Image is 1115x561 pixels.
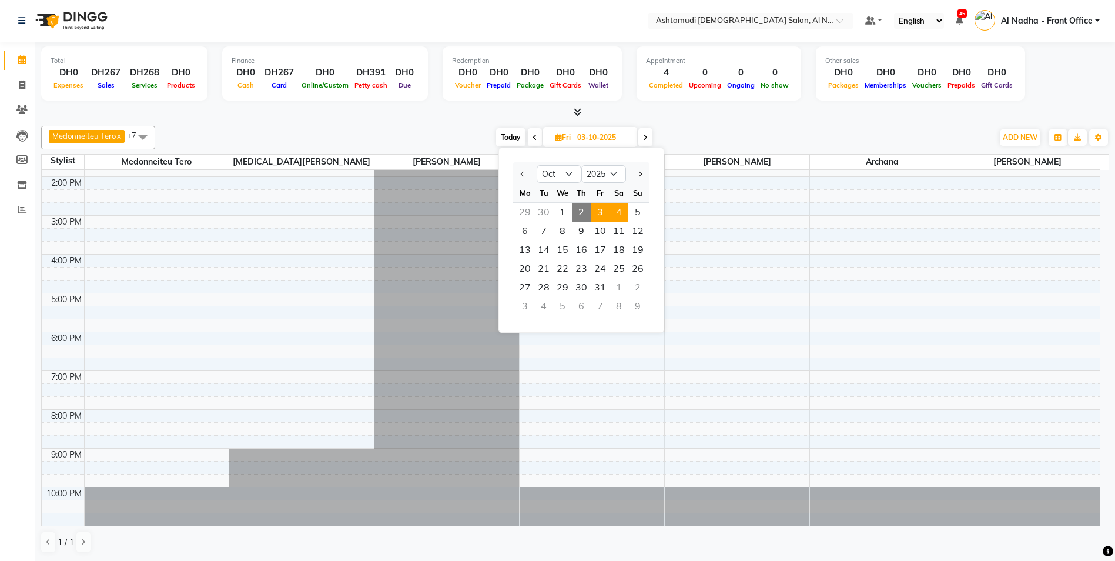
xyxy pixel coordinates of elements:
[572,278,591,297] div: Thursday, October 30, 2025
[452,81,484,89] span: Voucher
[49,177,84,189] div: 2:00 PM
[514,81,547,89] span: Package
[534,259,553,278] div: Tuesday, October 21, 2025
[945,81,978,89] span: Prepaids
[452,66,484,79] div: DH0
[572,222,591,241] span: 9
[591,278,610,297] div: Friday, October 31, 2025
[628,203,647,222] div: Sunday, October 5, 2025
[956,15,963,26] a: 45
[957,9,967,18] span: 45
[514,66,547,79] div: DH0
[572,241,591,259] span: 16
[628,259,647,278] div: Sunday, October 26, 2025
[553,297,572,316] div: Wednesday, November 5, 2025
[484,81,514,89] span: Prepaid
[591,259,610,278] span: 24
[127,131,145,140] span: +7
[610,222,628,241] span: 11
[534,278,553,297] div: Tuesday, October 28, 2025
[553,259,572,278] span: 22
[825,66,862,79] div: DH0
[581,165,626,183] select: Select year
[515,222,534,241] div: Monday, October 6, 2025
[534,259,553,278] span: 21
[515,241,534,259] div: Monday, October 13, 2025
[49,255,84,267] div: 4:00 PM
[610,259,628,278] span: 25
[515,259,534,278] div: Monday, October 20, 2025
[628,297,647,316] div: Sunday, November 9, 2025
[572,183,591,202] div: Th
[758,66,792,79] div: 0
[95,81,118,89] span: Sales
[496,128,525,146] span: Today
[534,297,553,316] div: Tuesday, November 4, 2025
[646,66,686,79] div: 4
[534,241,553,259] span: 14
[591,278,610,297] span: 31
[537,165,581,183] select: Select month
[515,278,534,297] span: 27
[686,81,724,89] span: Upcoming
[484,66,514,79] div: DH0
[591,222,610,241] div: Friday, October 10, 2025
[232,66,260,79] div: DH0
[44,487,84,500] div: 10:00 PM
[553,241,572,259] span: 15
[610,259,628,278] div: Saturday, October 25, 2025
[553,278,572,297] div: Wednesday, October 29, 2025
[686,66,724,79] div: 0
[572,241,591,259] div: Thursday, October 16, 2025
[591,203,610,222] span: 3
[49,449,84,461] div: 9:00 PM
[299,66,351,79] div: DH0
[515,259,534,278] span: 20
[534,278,553,297] span: 28
[235,81,257,89] span: Cash
[978,66,1016,79] div: DH0
[591,297,610,316] div: Friday, November 7, 2025
[572,278,591,297] span: 30
[724,66,758,79] div: 0
[591,203,610,222] div: Friday, October 3, 2025
[862,81,909,89] span: Memberships
[978,81,1016,89] span: Gift Cards
[232,56,418,66] div: Finance
[42,155,84,167] div: Stylist
[452,56,612,66] div: Redemption
[553,222,572,241] span: 8
[553,278,572,297] span: 29
[1000,129,1040,146] button: ADD NEW
[129,81,160,89] span: Services
[51,66,86,79] div: DH0
[1001,15,1093,27] span: Al Nadha - Front Office
[269,81,290,89] span: Card
[49,332,84,345] div: 6:00 PM
[591,222,610,241] span: 10
[610,241,628,259] div: Saturday, October 18, 2025
[1003,133,1037,142] span: ADD NEW
[945,66,978,79] div: DH0
[515,278,534,297] div: Monday, October 27, 2025
[628,241,647,259] span: 19
[515,183,534,202] div: Mo
[553,241,572,259] div: Wednesday, October 15, 2025
[553,183,572,202] div: We
[553,259,572,278] div: Wednesday, October 22, 2025
[85,155,229,169] span: Medonneiteu Tero
[351,81,390,89] span: Petty cash
[610,241,628,259] span: 18
[164,66,198,79] div: DH0
[572,222,591,241] div: Thursday, October 9, 2025
[825,81,862,89] span: Packages
[51,81,86,89] span: Expenses
[646,56,792,66] div: Appointment
[49,410,84,422] div: 8:00 PM
[628,183,647,202] div: Su
[975,10,995,31] img: Al Nadha - Front Office
[49,216,84,228] div: 3:00 PM
[909,66,945,79] div: DH0
[553,222,572,241] div: Wednesday, October 8, 2025
[125,66,164,79] div: DH268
